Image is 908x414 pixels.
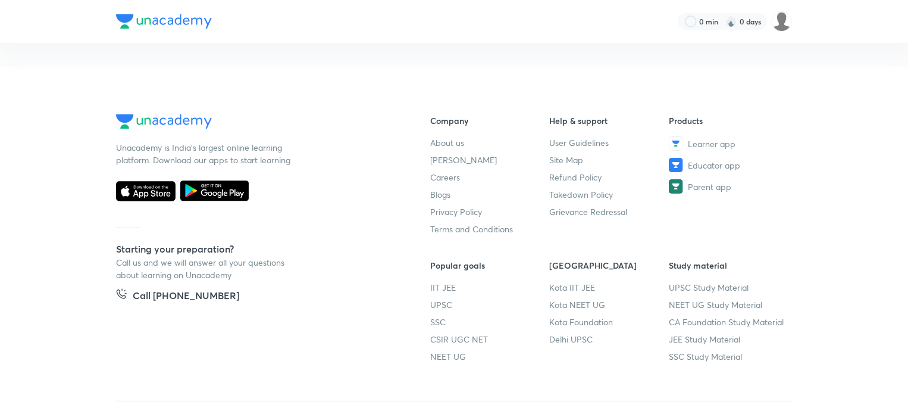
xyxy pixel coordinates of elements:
[669,259,788,272] h6: Study material
[669,136,788,151] a: Learner app
[550,333,669,345] a: Delhi UPSC
[669,158,683,172] img: Educator app
[430,154,550,166] a: [PERSON_NAME]
[550,281,669,294] a: Kota IIT JEE
[669,333,788,345] a: JEE Study Material
[430,316,550,328] a: SSC
[669,298,788,311] a: NEET UG Study Material
[669,136,683,151] img: Learner app
[430,171,460,183] span: Careers
[550,154,669,166] a: Site Map
[116,141,295,166] p: Unacademy is India’s largest online learning platform. Download our apps to start learning
[116,114,212,129] img: Company Logo
[430,281,550,294] a: IIT JEE
[116,114,392,132] a: Company Logo
[669,114,788,127] h6: Products
[669,179,683,194] img: Parent app
[430,206,550,218] a: Privacy Policy
[116,256,295,281] p: Call us and we will answer all your questions about learning on Unacademy
[725,15,737,27] img: streak
[430,223,550,235] a: Terms and Conditions
[669,179,788,194] a: Parent app
[669,281,788,294] a: UPSC Study Material
[430,114,550,127] h6: Company
[430,136,550,149] a: About us
[116,14,212,29] img: Company Logo
[550,316,669,328] a: Kota Foundation
[669,158,788,172] a: Educator app
[550,171,669,183] a: Refund Policy
[669,350,788,363] a: SSC Study Material
[430,350,550,363] a: NEET UG
[133,288,239,305] h5: Call [PHONE_NUMBER]
[116,242,392,256] h5: Starting your preparation?
[430,188,550,201] a: Blogs
[550,259,669,272] h6: [GEOGRAPHIC_DATA]
[550,136,669,149] a: User Guidelines
[430,259,550,272] h6: Popular goals
[550,188,669,201] a: Takedown Policy
[430,171,550,183] a: Careers
[669,316,788,328] a: CA Foundation Study Material
[688,159,740,172] span: Educator app
[430,333,550,345] a: CSIR UGC NET
[550,206,669,218] a: Grievance Redressal
[688,180,731,193] span: Parent app
[550,298,669,311] a: Kota NEET UG
[116,288,239,305] a: Call [PHONE_NUMBER]
[772,11,792,32] img: Raghav sharan singh
[688,138,735,150] span: Learner app
[430,298,550,311] a: UPSC
[550,114,669,127] h6: Help & support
